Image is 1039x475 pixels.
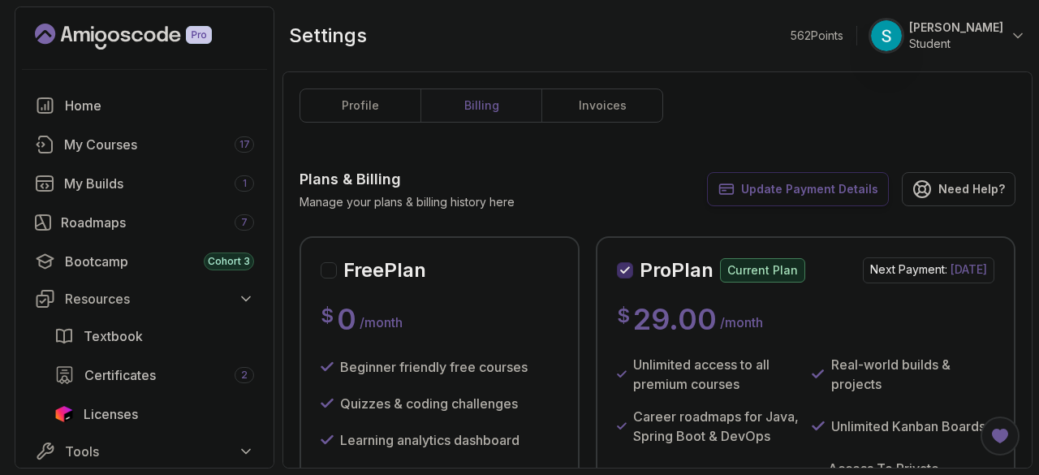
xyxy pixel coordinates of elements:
span: 1 [243,177,247,190]
button: Resources [25,284,264,313]
h2: settings [289,23,367,49]
p: 0 [337,303,356,335]
h2: Free Plan [343,257,426,283]
p: Learning analytics dashboard [340,430,519,450]
a: home [25,89,264,122]
p: Manage your plans & billing history here [300,194,515,210]
a: bootcamp [25,245,264,278]
p: Student [909,36,1003,52]
p: / month [360,313,403,332]
p: Next Payment: [863,257,994,283]
div: Roadmaps [61,213,254,232]
p: $ [617,303,630,329]
p: Quizzes & coding challenges [340,394,518,413]
span: Licenses [84,404,138,424]
a: licenses [45,398,264,430]
a: certificates [45,359,264,391]
p: [PERSON_NAME] [909,19,1003,36]
span: 7 [241,216,248,229]
span: 2 [241,369,248,382]
span: Cohort 3 [208,255,250,268]
div: Home [65,96,254,115]
img: jetbrains icon [54,406,74,422]
p: 29.00 [633,303,717,335]
p: 562 Points [791,28,843,44]
div: My Courses [64,135,254,154]
span: Textbook [84,326,143,346]
button: Update Payment Details [707,172,889,206]
span: 17 [239,138,250,151]
a: profile [300,89,420,122]
span: Update Payment Details [741,181,878,197]
a: Need Help? [902,172,1015,206]
h3: Plans & Billing [300,168,515,191]
div: Resources [65,289,254,309]
div: Bootcamp [65,252,254,271]
p: Current Plan [720,258,805,283]
a: invoices [541,89,662,122]
button: Open Feedback Button [981,417,1020,456]
a: Landing page [35,24,249,50]
a: billing [420,89,541,122]
p: / month [720,313,763,332]
p: Unlimited Kanban Boards [831,417,985,436]
h2: Pro Plan [640,257,714,283]
a: roadmaps [25,206,264,239]
p: $ [321,303,334,329]
span: Need Help? [938,181,1005,197]
button: user profile image[PERSON_NAME]Student [870,19,1026,52]
span: Certificates [84,365,156,385]
a: builds [25,167,264,200]
div: My Builds [64,174,254,193]
p: Unlimited access to all premium courses [633,355,800,394]
a: courses [25,128,264,161]
div: Tools [65,442,254,461]
button: Tools [25,437,264,466]
p: Real-world builds & projects [831,355,994,394]
p: Career roadmaps for Java, Spring Boot & DevOps [633,407,800,446]
p: Beginner friendly free courses [340,357,528,377]
span: [DATE] [951,262,987,276]
a: textbook [45,320,264,352]
img: user profile image [871,20,902,51]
